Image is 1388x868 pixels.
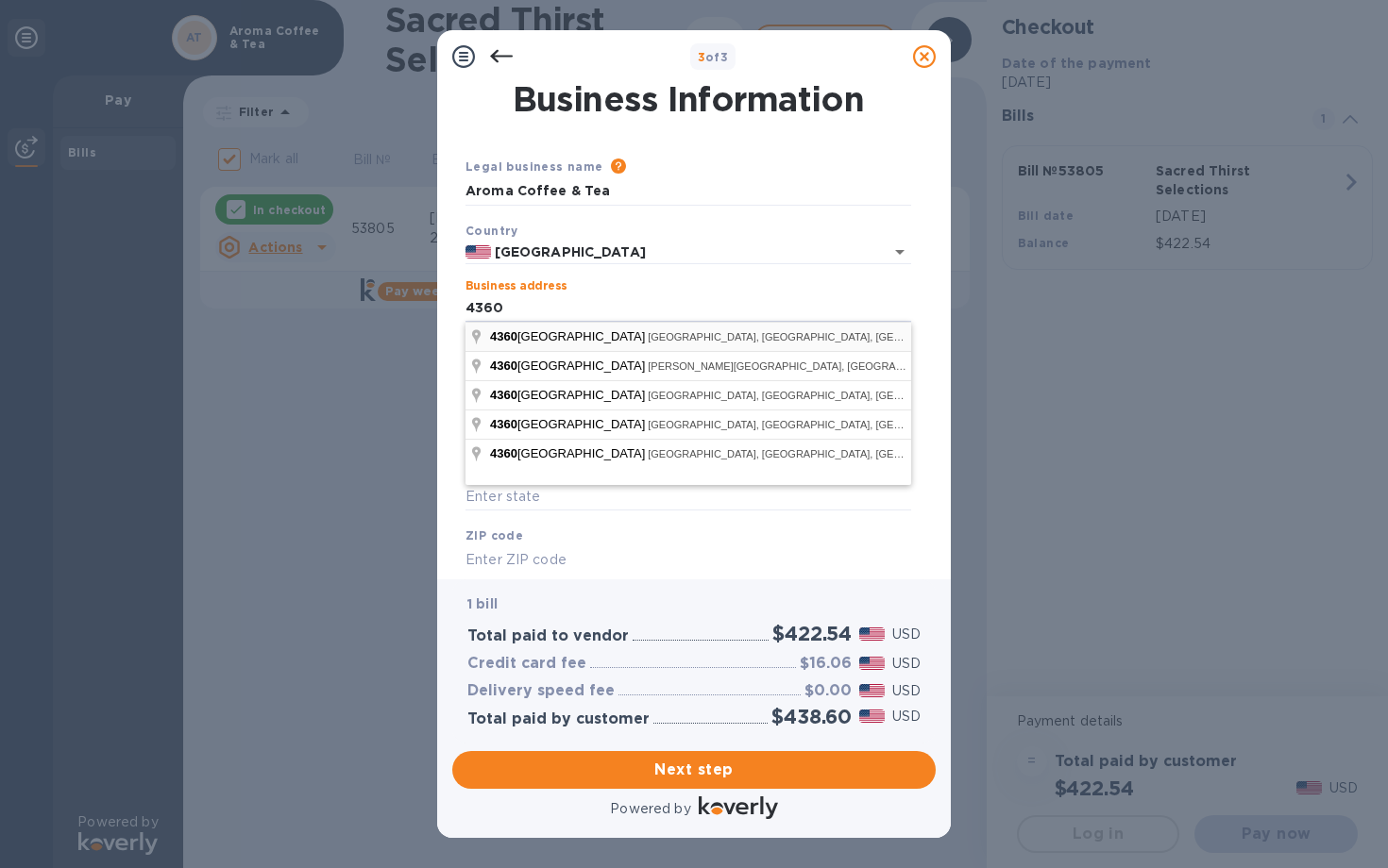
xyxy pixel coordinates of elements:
[490,359,648,373] span: [GEOGRAPHIC_DATA]
[648,360,1069,372] span: [PERSON_NAME][GEOGRAPHIC_DATA], [GEOGRAPHIC_DATA], [GEOGRAPHIC_DATA]
[467,596,498,611] b: 1 bill
[610,799,690,819] p: Powered by
[698,50,705,64] span: 3
[490,446,648,460] span: [GEOGRAPHIC_DATA]
[490,446,517,460] span: 4360
[859,709,885,723] img: USD
[452,751,936,789] button: Next step
[887,239,913,265] button: Open
[892,681,921,701] p: USD
[465,528,523,542] b: ZIP code
[467,655,586,673] h3: Credit card fee
[892,654,921,674] p: USD
[465,245,491,259] img: US
[648,331,984,342] span: [GEOGRAPHIC_DATA], [GEOGRAPHIC_DATA], [GEOGRAPHIC_DATA]
[491,241,858,264] input: Select country
[490,329,648,343] span: [GEOGRAPHIC_DATA]
[648,419,984,430] span: [GEOGRAPHIC_DATA], [GEOGRAPHIC_DATA], [GEOGRAPHIC_DATA]
[490,388,517,402] span: 4360
[892,625,921,644] p: USD
[490,388,648,402] span: [GEOGRAPHIC_DATA]
[859,684,885,697] img: USD
[465,545,911,574] input: Enter ZIP code
[490,329,517,343] span: 4360
[648,448,984,459] span: [GEOGRAPHIC_DATA], [GEOGRAPHIC_DATA], [GEOGRAPHIC_DATA]
[490,359,517,373] span: 4360
[800,655,852,673] h3: $16.06
[859,657,885,670] img: USD
[465,159,603,174] b: Legal business name
[467,682,615,700] h3: Delivery speed fee
[490,417,517,431] span: 4360
[648,390,984,401] span: [GEOGRAPHIC_DATA], [GEOGRAPHIC_DATA], [GEOGRAPHIC_DATA]
[699,796,778,819] img: Logo
[467,759,921,781] span: Next step
[462,79,915,119] h1: Business Information
[465,294,911,323] input: Enter address
[772,622,852,645] h2: $422.54
[467,627,629,645] h3: Total paid to vendor
[467,710,650,728] h3: Total paid by customer
[465,177,911,206] input: Enter legal business name
[465,483,911,511] input: Enter state
[490,417,648,431] span: [GEOGRAPHIC_DATA]
[859,627,885,641] img: USD
[771,705,852,728] h2: $438.60
[892,707,921,726] p: USD
[698,50,729,64] b: of 3
[465,281,567,292] label: Business address
[804,682,852,700] h3: $0.00
[465,224,518,238] b: Country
